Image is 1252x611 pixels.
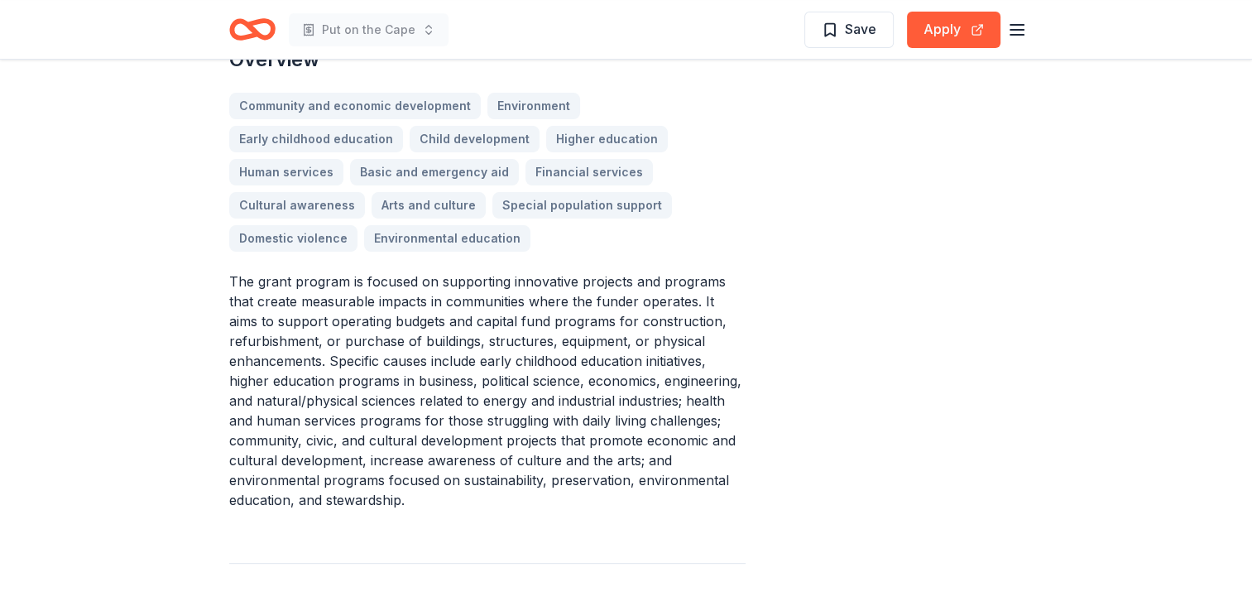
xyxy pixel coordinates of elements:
p: The grant program is focused on supporting innovative projects and programs that create measurabl... [229,272,746,510]
span: Put on the Cape [322,20,415,40]
button: Apply [907,12,1000,48]
a: Home [229,10,276,49]
h2: Overview [229,46,746,73]
button: Put on the Cape [289,13,449,46]
span: Save [845,18,876,40]
button: Save [804,12,894,48]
